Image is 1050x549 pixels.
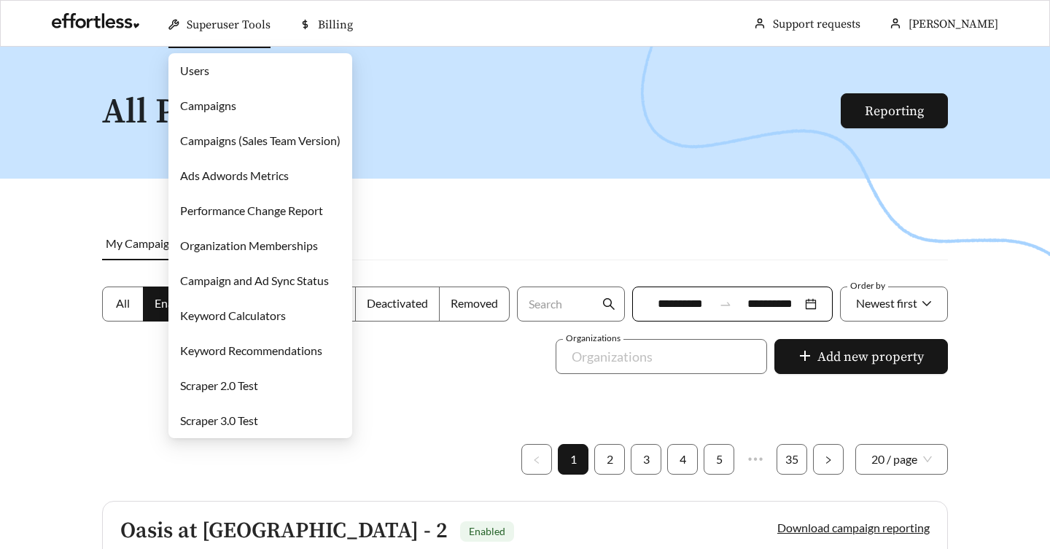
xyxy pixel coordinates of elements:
[595,445,624,474] a: 2
[719,297,732,311] span: to
[813,444,844,475] li: Next Page
[602,297,615,311] span: search
[318,17,353,32] span: Billing
[102,93,842,132] h1: All Properties
[871,445,932,474] span: 20 / page
[155,296,195,310] span: Enabled
[532,456,541,464] span: left
[740,444,771,475] span: •••
[824,456,833,464] span: right
[187,17,271,32] span: Superuser Tools
[180,63,209,77] a: Users
[180,238,318,252] a: Organization Memberships
[631,444,661,475] li: 3
[180,168,289,182] a: Ads Adwords Metrics
[856,296,917,310] span: Newest first
[367,296,428,310] span: Deactivated
[777,521,930,534] a: Download campaign reporting
[798,349,812,365] span: plus
[841,93,948,128] button: Reporting
[667,444,698,475] li: 4
[521,444,552,475] li: Previous Page
[704,445,734,474] a: 5
[594,444,625,475] li: 2
[180,203,323,217] a: Performance Change Report
[558,444,588,475] li: 1
[817,347,924,367] span: Add new property
[813,444,844,475] button: right
[774,339,948,374] button: plusAdd new property
[451,296,498,310] span: Removed
[909,17,998,31] span: [PERSON_NAME]
[777,445,806,474] a: 35
[180,98,236,112] a: Campaigns
[668,445,697,474] a: 4
[559,445,588,474] a: 1
[719,297,732,311] span: swap-right
[180,378,258,392] a: Scraper 2.0 Test
[469,525,505,537] span: Enabled
[180,343,322,357] a: Keyword Recommendations
[777,444,807,475] li: 35
[855,444,948,475] div: Page Size
[116,296,130,310] span: All
[180,413,258,427] a: Scraper 3.0 Test
[120,519,448,543] h5: Oasis at [GEOGRAPHIC_DATA] - 2
[865,103,924,120] a: Reporting
[631,445,661,474] a: 3
[180,308,286,322] a: Keyword Calculators
[521,444,552,475] button: left
[773,17,860,31] a: Support requests
[180,133,341,147] a: Campaigns (Sales Team Version)
[704,444,734,475] li: 5
[740,444,771,475] li: Next 5 Pages
[106,236,181,250] span: My Campaigns
[180,273,329,287] a: Campaign and Ad Sync Status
